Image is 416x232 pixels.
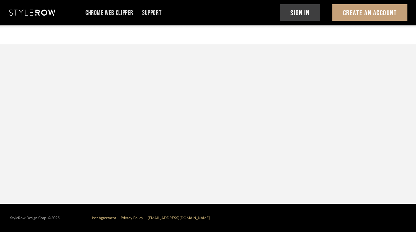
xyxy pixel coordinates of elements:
a: Support [142,10,161,16]
div: StyleRow Design Corp. ©2025 [10,216,60,220]
a: User Agreement [90,216,116,220]
a: Privacy Policy [121,216,143,220]
button: Sign In [280,4,320,21]
a: [EMAIL_ADDRESS][DOMAIN_NAME] [148,216,210,220]
a: Chrome Web Clipper [85,10,133,16]
button: Create An Account [332,4,407,21]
